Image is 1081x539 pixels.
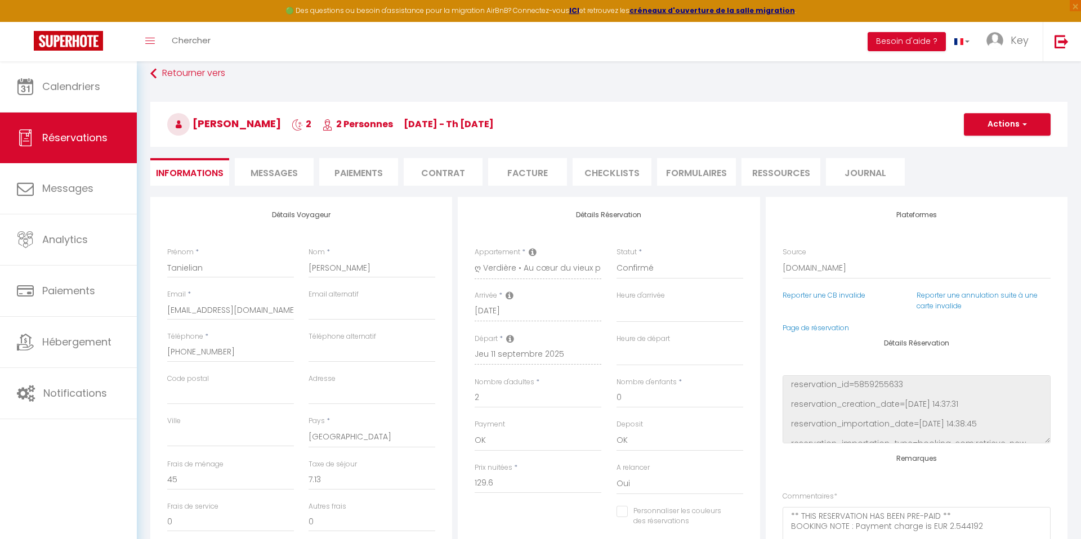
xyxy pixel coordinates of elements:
label: Frais de ménage [167,459,224,470]
li: Ressources [741,158,820,186]
h4: Détails Réservation [783,339,1051,347]
label: Code postal [167,374,209,384]
li: FORMULAIRES [657,158,736,186]
span: 2 [292,118,311,131]
label: Téléphone [167,331,203,342]
span: [DATE] - Th [DATE] [404,118,494,131]
a: créneaux d'ouverture de la salle migration [629,6,795,15]
label: Départ [475,334,498,344]
img: Super Booking [34,31,103,51]
label: Email alternatif [309,289,359,300]
a: ICI [569,6,579,15]
span: Analytics [42,232,88,246]
label: Adresse [309,374,336,384]
label: Prénom [167,247,194,258]
span: 2 Personnes [322,118,393,131]
label: Taxe de séjour [309,459,357,470]
label: A relancer [617,462,650,473]
span: Réservations [42,131,108,145]
img: logout [1055,34,1069,48]
label: Heure d'arrivée [617,290,665,301]
span: Notifications [43,386,107,400]
li: Journal [826,158,905,186]
li: Facture [488,158,567,186]
a: Reporter une annulation suite à une carte invalide [917,290,1038,311]
label: Appartement [475,247,520,258]
label: Ville [167,416,181,426]
a: Page de réservation [783,323,849,333]
span: Messages [251,167,298,179]
h4: Détails Voyageur [167,211,435,219]
label: Commentaires [783,491,837,502]
li: Contrat [404,158,483,186]
label: Source [783,247,806,258]
button: Actions [964,113,1051,136]
label: Pays [309,416,325,426]
li: Informations [150,158,229,186]
span: Calendriers [42,79,100,93]
label: Heure de départ [617,334,670,344]
span: Hébergement [42,335,111,349]
label: Téléphone alternatif [309,331,376,342]
button: Ouvrir le widget de chat LiveChat [9,5,43,38]
label: Payment [475,419,505,430]
label: Nombre d'adultes [475,377,534,388]
label: Arrivée [475,290,497,301]
label: Prix nuitées [475,462,512,473]
span: Key [1011,33,1029,47]
a: Chercher [163,22,219,61]
li: CHECKLISTS [573,158,651,186]
label: Autres frais [309,501,346,512]
img: ... [986,32,1003,49]
a: Reporter une CB invalide [783,290,865,300]
span: Paiements [42,284,95,298]
h4: Remarques [783,455,1051,462]
label: Email [167,289,186,300]
label: Statut [617,247,637,258]
h4: Plateformes [783,211,1051,219]
label: Nombre d'enfants [617,377,677,388]
a: ... Key [978,22,1043,61]
a: Retourner vers [150,64,1067,84]
li: Paiements [319,158,398,186]
button: Besoin d'aide ? [868,32,946,51]
label: Frais de service [167,501,218,512]
h4: Détails Réservation [475,211,743,219]
label: Nom [309,247,325,258]
span: [PERSON_NAME] [167,116,281,131]
span: Messages [42,181,93,195]
label: Deposit [617,419,643,430]
span: Chercher [172,34,211,46]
